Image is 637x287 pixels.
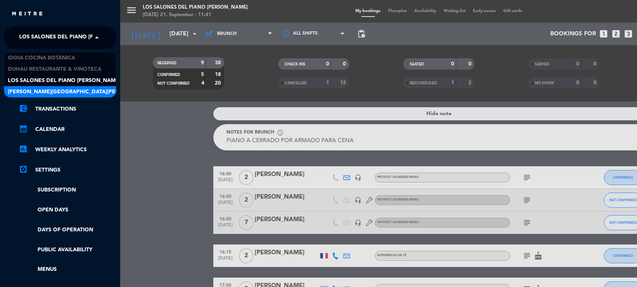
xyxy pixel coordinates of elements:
[19,124,28,133] i: calendar_month
[19,206,116,214] a: Open Days
[19,186,116,194] a: Subscription
[8,76,121,85] span: Los Salones del Piano [PERSON_NAME]
[19,144,28,153] i: assessment
[19,265,116,274] a: Menus
[11,11,43,17] img: MEITRE
[19,226,116,234] a: Days of operation
[19,30,132,46] span: Los Salones del Piano [PERSON_NAME]
[8,88,208,96] span: [PERSON_NAME][GEOGRAPHIC_DATA][PERSON_NAME] [GEOGRAPHIC_DATA]
[19,165,28,174] i: settings_applications
[19,104,28,113] i: account_balance_wallet
[19,166,116,175] a: Settings
[19,246,116,254] a: Public availability
[8,54,75,62] span: Gioia Cocina Botánica
[19,105,116,114] a: account_balance_walletTransactions
[19,145,116,154] a: assessmentWeekly Analytics
[8,65,101,74] span: Duhau Restaurante & Vinoteca
[19,125,116,134] a: calendar_monthCalendar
